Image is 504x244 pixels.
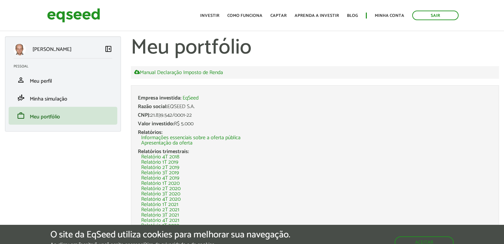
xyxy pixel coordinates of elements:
[32,46,72,53] p: [PERSON_NAME]
[138,119,174,128] span: Valor investido:
[141,170,179,176] a: Relatório 3T 2019
[9,107,117,125] li: Meu portfólio
[141,202,178,207] a: Relatório 1T 2021
[141,186,181,191] a: Relatório 2T 2020
[141,154,179,160] a: Relatório 4T 2018
[138,111,150,120] span: CNPJ:
[200,14,219,18] a: Investir
[104,45,112,53] span: left_panel_close
[131,36,499,60] h1: Meu portfólio
[138,102,167,111] span: Razão social:
[141,218,179,223] a: Relatório 4T 2021
[375,14,404,18] a: Minha conta
[183,96,198,101] a: EqSeed
[30,77,52,86] span: Meu perfil
[227,14,262,18] a: Como funciona
[47,7,100,24] img: EqSeed
[14,94,112,102] a: finance_modeMinha simulação
[138,113,492,118] div: 21.839.542/0001-22
[17,94,25,102] span: finance_mode
[141,165,179,170] a: Relatório 2T 2019
[141,223,179,228] a: Relatório 1T 2022
[50,230,290,240] h5: O site da EqSeed utiliza cookies para melhorar sua navegação.
[295,14,339,18] a: Aprenda a investir
[141,207,179,213] a: Relatório 2T 2021
[141,191,180,197] a: Relatório 3T 2020
[134,69,223,75] a: Manual Declaração Imposto de Renda
[138,128,162,137] span: Relatórios:
[30,112,60,121] span: Meu portfólio
[17,112,25,120] span: work
[141,135,241,141] a: Informações essenciais sobre a oferta pública
[30,95,67,103] span: Minha simulação
[141,176,179,181] a: Relatório 4T 2019
[141,160,178,165] a: Relatório 1T 2019
[14,76,112,84] a: personMeu perfil
[412,11,459,20] a: Sair
[104,45,112,54] a: Colapsar menu
[9,89,117,107] li: Minha simulação
[138,94,181,102] span: Empresa investida:
[347,14,358,18] a: Blog
[14,112,112,120] a: workMeu portfólio
[138,147,189,156] span: Relatórios trimestrais:
[17,76,25,84] span: person
[141,181,180,186] a: Relatório 1T 2020
[138,121,492,127] div: R$ 5.000
[270,14,287,18] a: Captar
[141,213,179,218] a: Relatório 3T 2021
[14,64,117,68] h2: Pessoal
[138,104,492,109] div: EQSEED S.A.
[141,197,181,202] a: Relatório 4T 2020
[9,71,117,89] li: Meu perfil
[141,141,193,146] a: Apresentação da oferta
